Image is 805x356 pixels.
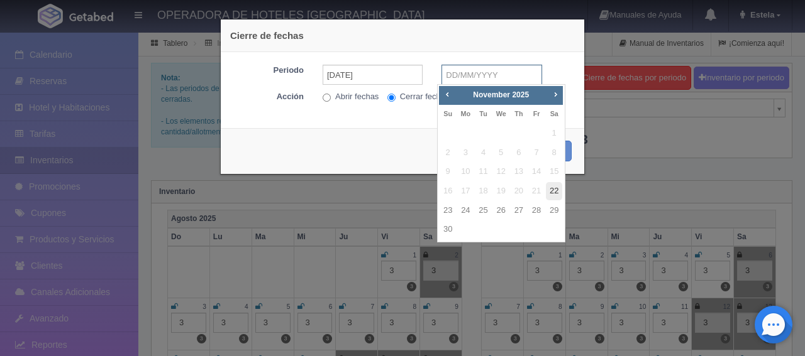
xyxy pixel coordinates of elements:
[475,144,491,162] span: 4
[457,202,474,220] a: 24
[496,110,506,117] span: Wednesday
[473,90,510,99] span: November
[514,110,523,117] span: Thursday
[546,182,562,200] a: 22
[528,182,545,200] span: 21
[440,220,456,239] a: 30
[528,144,545,162] span: 7
[440,202,456,220] a: 23
[528,202,545,220] a: 28
[546,163,562,181] span: 15
[493,202,509,220] a: 26
[461,110,471,117] span: Monday
[323,91,379,103] label: Abrir fechas
[550,110,558,117] span: Saturday
[440,163,456,181] span: 9
[224,91,313,103] label: Acción
[323,94,331,102] input: Abrir fechas
[457,182,474,200] span: 17
[548,87,562,101] a: Next
[512,90,529,99] span: 2025
[475,163,491,181] span: 11
[224,65,313,77] label: Periodo
[323,65,423,85] input: DD/MM/YYYY
[457,163,474,181] span: 10
[533,110,540,117] span: Friday
[493,182,509,200] span: 19
[493,144,509,162] span: 5
[440,144,456,162] span: 2
[528,163,545,181] span: 14
[511,163,527,181] span: 13
[443,110,452,117] span: Sunday
[440,87,454,101] a: Prev
[475,182,491,200] span: 18
[546,202,562,220] a: 29
[475,202,491,220] a: 25
[546,124,562,143] span: 1
[546,144,562,162] span: 8
[511,182,527,200] span: 20
[230,29,575,42] h4: Cierre de fechas
[441,65,541,85] input: DD/MM/YYYY
[440,182,456,200] span: 16
[457,144,474,162] span: 3
[479,110,487,117] span: Tuesday
[493,163,509,181] span: 12
[387,94,396,102] input: Cerrar fechas
[442,89,452,99] span: Prev
[511,144,527,162] span: 6
[511,202,527,220] a: 27
[387,91,450,103] label: Cerrar fechas
[550,89,560,99] span: Next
